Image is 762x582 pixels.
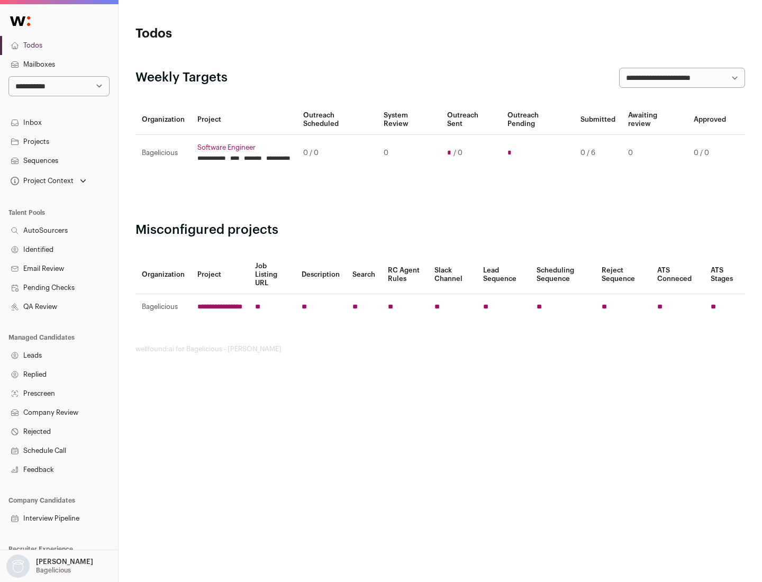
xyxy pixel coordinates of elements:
[249,256,295,294] th: Job Listing URL
[6,554,30,578] img: nopic.png
[441,105,502,135] th: Outreach Sent
[36,558,93,566] p: [PERSON_NAME]
[382,256,428,294] th: RC Agent Rules
[8,174,88,188] button: Open dropdown
[501,105,574,135] th: Outreach Pending
[622,105,687,135] th: Awaiting review
[191,256,249,294] th: Project
[4,554,95,578] button: Open dropdown
[135,135,191,171] td: Bagelicious
[135,256,191,294] th: Organization
[8,177,74,185] div: Project Context
[135,222,745,239] h2: Misconfigured projects
[191,105,297,135] th: Project
[377,105,440,135] th: System Review
[197,143,291,152] a: Software Engineer
[530,256,595,294] th: Scheduling Sequence
[135,105,191,135] th: Organization
[297,135,377,171] td: 0 / 0
[377,135,440,171] td: 0
[574,105,622,135] th: Submitted
[4,11,36,32] img: Wellfound
[295,256,346,294] th: Description
[135,25,339,42] h1: Todos
[595,256,651,294] th: Reject Sequence
[477,256,530,294] th: Lead Sequence
[428,256,477,294] th: Slack Channel
[651,256,704,294] th: ATS Conneced
[135,69,228,86] h2: Weekly Targets
[622,135,687,171] td: 0
[453,149,462,157] span: / 0
[135,345,745,353] footer: wellfound:ai for Bagelicious - [PERSON_NAME]
[687,105,732,135] th: Approved
[135,294,191,320] td: Bagelicious
[574,135,622,171] td: 0 / 6
[297,105,377,135] th: Outreach Scheduled
[704,256,745,294] th: ATS Stages
[346,256,382,294] th: Search
[36,566,71,575] p: Bagelicious
[687,135,732,171] td: 0 / 0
